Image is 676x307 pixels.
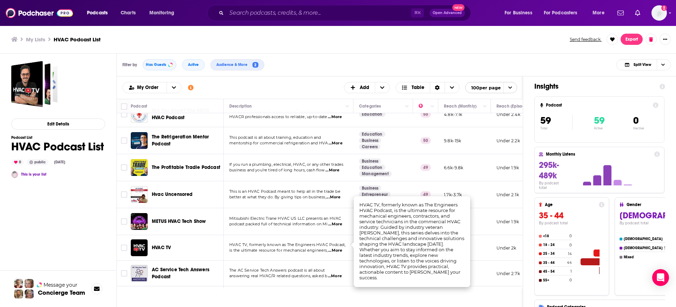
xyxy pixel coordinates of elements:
[144,7,183,19] button: open menu
[51,159,68,165] div: [DATE]
[419,102,428,110] div: Power Score
[359,171,392,177] a: Management
[38,289,85,296] h3: Concierge Team
[420,191,431,198] p: 49
[26,36,45,43] h3: My Lists
[229,216,341,221] span: Mitsubishi Electric Trane HVAC US LLC presents an HVAC
[624,246,663,250] h4: [DEMOGRAPHIC_DATA]
[496,165,519,171] p: Under 1.9k
[632,7,643,19] a: Show notifications dropdown
[14,279,23,288] img: Sydney Profile
[411,8,424,18] span: ⌘ K
[27,159,48,165] div: public
[569,243,572,247] h4: 0
[359,111,385,117] a: Education
[616,59,671,70] h2: Choose View
[328,114,342,120] span: ...More
[444,138,461,144] p: 9.8k-15k
[594,127,604,130] p: Active
[152,134,221,148] a: The Refrigeration Mentor Podcast
[496,271,520,277] p: Under 2.7k
[252,62,258,68] span: 2
[343,102,352,110] button: Column Actions
[359,102,381,110] div: Categories
[11,171,18,178] a: Alyssa
[121,111,127,117] span: Toggle select row
[152,218,206,225] a: METUS HVAC Tech Show
[539,210,604,221] h3: 35 - 44
[543,252,566,256] h4: 25 - 34
[121,164,127,171] span: Toggle select row
[229,102,252,110] div: Description
[433,11,462,15] span: Open Advanced
[11,140,104,153] h1: HVAC Podcast List
[412,85,424,90] span: Table
[651,5,667,21] span: Logged in as AlyssaScarpaci
[496,138,520,144] p: Under 2.2k
[229,141,328,145] span: mentorship for commercial refrigeration and HVA
[25,279,34,288] img: Jules Profile
[167,82,181,93] button: open menu
[131,106,148,123] img: Did You Know?-The ESCO HVAC Podcast
[569,278,572,282] h4: 0
[543,270,569,274] h4: 45 - 54
[229,168,325,172] span: business and you’re tired of long hours, cash flow
[229,189,340,194] span: This is an HVAC Podcast meant to help all in the trade be
[466,82,501,93] span: 100 per page
[444,111,462,117] p: 4.8k-7.1k
[210,59,264,70] button: Audience & More2
[496,192,519,198] p: Under 2.1k
[444,102,476,110] div: Reach (Monthly)
[428,102,437,110] button: Column Actions
[359,165,385,170] a: Education
[326,195,340,200] span: ...More
[328,221,342,227] span: ...More
[152,164,220,170] span: The Profitable Tradie Podcast
[664,246,668,250] h4: 52
[6,6,73,20] img: Podchaser - Follow, Share and Rate Podcasts
[444,165,464,171] p: 6.6k-9.8k
[143,59,176,70] button: Has Guests
[568,252,572,256] h4: 14
[229,248,328,253] span: is the ultimate resource for mechanical engineers,
[546,103,650,108] h4: Podcast
[152,218,206,224] span: METUS HVAC Tech Show
[188,84,194,91] a: Show additional information
[131,159,148,176] img: The Profitable Tradie Podcast
[121,137,127,144] span: Toggle select row
[11,61,58,107] a: HVAC Podcast List
[652,269,669,286] div: Open Intercom Messenger
[567,260,572,265] h4: 44
[430,82,445,93] div: Sort Direction
[25,289,34,299] img: Barbara Profile
[43,281,77,288] span: Message your
[534,82,654,91] h1: Insights
[131,102,147,110] div: Podcast
[328,273,342,279] span: ...More
[131,186,148,203] img: Hvac Uncensored
[359,131,385,137] a: Education
[149,8,174,18] span: Monitoring
[621,34,643,45] button: Export
[496,219,519,225] p: Under 1.9k
[360,85,369,90] span: Add
[543,278,568,282] h4: 55+
[661,5,667,11] svg: Add a profile image
[420,164,431,171] p: 49
[540,115,551,127] span: 59
[214,5,478,21] div: Search podcasts, credits, & more...
[131,132,148,149] a: The Refrigeration Mentor Podcast
[229,135,321,140] span: This podcast is all about training, education and
[21,172,46,177] a: This is your list
[131,265,148,282] img: AC Service Tech Answers Podcast
[325,168,339,173] span: ...More
[430,9,465,17] button: Open AdvancedNew
[500,7,541,19] button: open menu
[344,82,390,93] button: + Add
[229,273,327,278] span: answering real HVAC/R related questions, asked b
[146,63,166,67] span: Has Guests
[131,213,148,230] img: METUS HVAC Tech Show
[122,62,137,67] h3: Filter by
